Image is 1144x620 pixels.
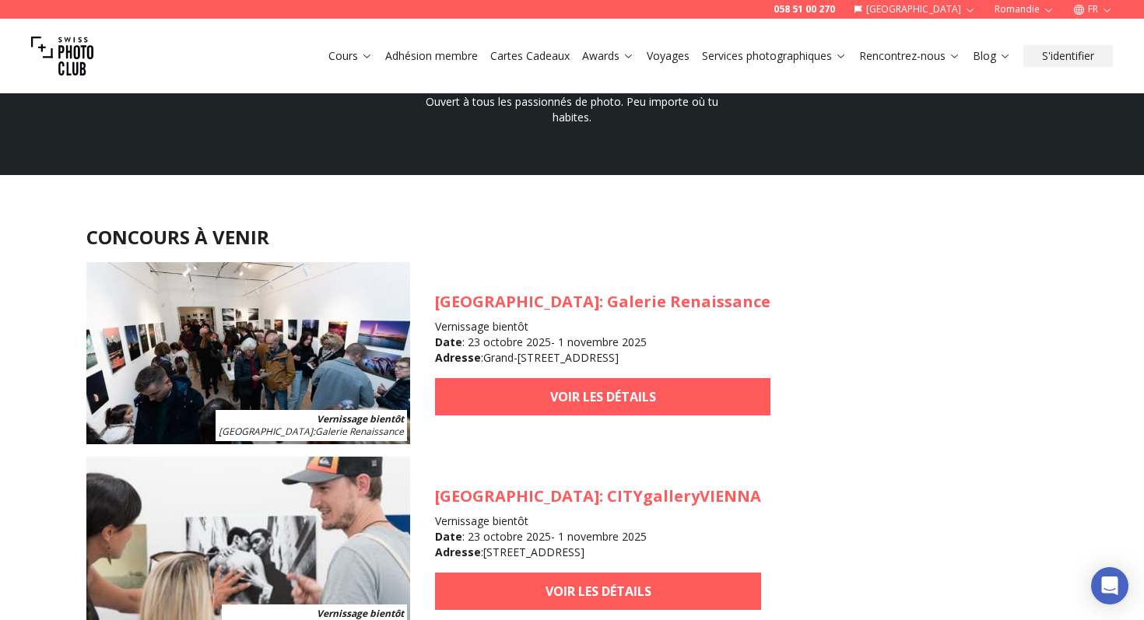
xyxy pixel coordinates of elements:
b: Date [435,335,462,349]
a: Cours [328,48,373,64]
b: Adresse [435,350,481,365]
a: Adhésion membre [385,48,478,64]
button: Cartes Cadeaux [484,45,576,67]
span: [GEOGRAPHIC_DATA] [435,291,599,312]
b: Date [435,529,462,544]
div: : 23 octobre 2025 - 1 novembre 2025 : [STREET_ADDRESS] [435,529,761,560]
a: VOIR LES DÉTAILS [435,378,770,415]
h2: CONCOURS À VENIR [86,225,1058,250]
button: Adhésion membre [379,45,484,67]
a: Cartes Cadeaux [490,48,570,64]
p: Ouvert à tous les passionnés de photo. Peu importe où tu habites. [423,94,721,125]
a: Awards [582,48,634,64]
img: SPC Photo Awards Genève: octobre 2025 [86,262,410,444]
a: Voyages [647,48,690,64]
a: Blog [973,48,1011,64]
h4: Vernissage bientôt [435,513,761,529]
a: 058 51 00 270 [774,3,835,16]
button: Awards [576,45,640,67]
button: Voyages [640,45,696,67]
a: Services photographiques [702,48,847,64]
img: Swiss photo club [31,25,93,87]
h4: Vernissage bientôt [435,319,770,335]
b: Vernissage bientôt [317,607,404,620]
button: Cours [322,45,379,67]
b: Vernissage bientôt [317,412,404,426]
span: [GEOGRAPHIC_DATA] [219,425,313,438]
b: Adresse [435,545,481,559]
a: VOIR LES DÉTAILS [435,573,761,610]
button: S'identifier [1023,45,1113,67]
div: : 23 octobre 2025 - 1 novembre 2025 : Grand-[STREET_ADDRESS] [435,335,770,366]
a: Rencontrez-nous [859,48,960,64]
button: Rencontrez-nous [853,45,967,67]
button: Services photographiques [696,45,853,67]
h3: : Galerie Renaissance [435,291,770,313]
span: : Galerie Renaissance [219,425,404,438]
h3: : CITYgalleryVIENNA [435,485,761,507]
div: Open Intercom Messenger [1091,567,1128,604]
button: Blog [967,45,1017,67]
span: [GEOGRAPHIC_DATA] [435,485,599,506]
